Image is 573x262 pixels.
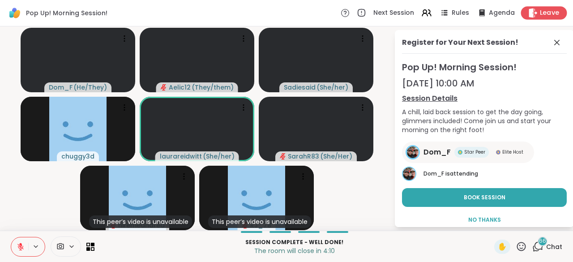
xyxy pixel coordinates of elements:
[464,193,505,202] span: Book Session
[49,97,107,161] img: chuggy3d
[161,84,167,90] span: audio-muted
[502,149,523,155] span: Elite Host
[169,83,191,92] span: Aelic12
[402,93,567,104] a: Session Details
[423,170,444,177] span: Dom_F
[402,142,534,163] a: Dom_FDom_FStar PeerStar PeerElite HostElite Host
[546,242,562,251] span: Chat
[468,216,501,224] span: No Thanks
[489,9,515,17] span: Agenda
[402,107,567,134] div: A chill, laid back session to get the day going, glimmers included! Come join us and start your m...
[192,83,234,92] span: ( They/them )
[160,152,202,161] span: laurareidwitt
[402,77,567,90] div: [DATE] 10:00 AM
[452,9,469,17] span: Rules
[100,246,489,255] p: The room will close in 4:10
[464,149,485,155] span: Star Peer
[61,152,94,161] span: chuggy3d
[402,188,567,207] button: Book Session
[316,83,348,92] span: ( She/her )
[73,83,107,92] span: ( He/They )
[423,147,451,158] span: Dom_F
[373,9,414,17] span: Next Session
[208,215,311,228] div: This peer’s video is unavailable
[49,83,73,92] span: Dom_F
[540,9,560,18] span: Leave
[26,9,107,17] span: Pop Up! Morning Session!
[280,153,286,159] span: audio-muted
[423,170,567,178] p: is attending
[288,152,319,161] span: SarahR83
[7,5,22,21] img: ShareWell Logomark
[402,37,518,48] div: Register for Your Next Session!
[320,152,352,161] span: ( She/Her )
[109,166,166,230] img: hiremeandrea
[89,215,192,228] div: This peer’s video is unavailable
[402,210,567,229] button: No Thanks
[100,238,489,246] p: Session Complete - well done!
[203,152,235,161] span: ( She/her )
[403,168,415,180] img: Dom_F
[496,150,500,155] img: Elite Host
[228,166,285,230] img: RJ_78
[498,241,507,252] span: ✋
[458,150,462,155] img: Star Peer
[284,83,316,92] span: Sadiesaid
[402,61,567,73] span: Pop Up! Morning Session!
[539,237,546,245] span: 66
[407,146,419,158] img: Dom_F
